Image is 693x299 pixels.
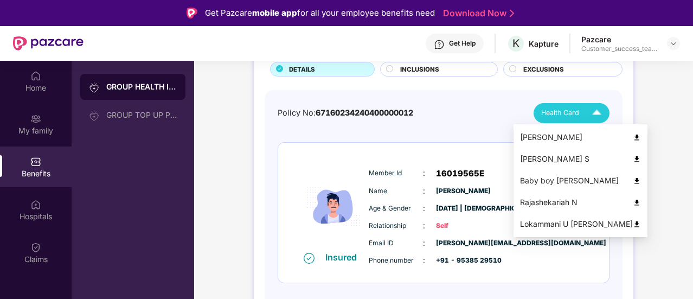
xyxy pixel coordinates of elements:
img: svg+xml;base64,PHN2ZyBpZD0iSG9zcGl0YWxzIiB4bWxucz0iaHR0cDovL3d3dy53My5vcmcvMjAwMC9zdmciIHdpZHRoPS... [30,199,41,210]
span: Name [369,186,423,196]
span: : [423,167,425,179]
span: 67160234240400000012 [316,108,413,117]
div: Lokammani U [PERSON_NAME] [520,218,641,230]
div: Insured [325,252,363,263]
span: : [423,220,425,232]
img: svg+xml;base64,PHN2ZyB4bWxucz0iaHR0cDovL3d3dy53My5vcmcvMjAwMC9zdmciIHdpZHRoPSI0OCIgaGVpZ2h0PSI0OC... [633,155,641,163]
div: [PERSON_NAME] S [520,153,641,165]
div: GROUP HEALTH INSURANCE [106,81,177,92]
span: [PERSON_NAME][EMAIL_ADDRESS][DOMAIN_NAME] [436,238,490,249]
div: Pazcare [581,34,657,44]
span: K [512,37,519,50]
img: icon [301,162,366,251]
img: Icuh8uwCUCF+XjCZyLQsAKiDCM9HiE6CMYmKQaPGkZKaA32CAAACiQcFBJY0IsAAAAASUVORK5CYII= [587,104,606,123]
span: : [423,237,425,249]
img: svg+xml;base64,PHN2ZyB3aWR0aD0iMjAiIGhlaWdodD0iMjAiIHZpZXdCb3g9IjAgMCAyMCAyMCIgZmlsbD0ibm9uZSIgeG... [89,110,100,121]
span: Self [436,221,490,231]
button: Health Card [534,103,609,123]
span: : [423,185,425,197]
img: svg+xml;base64,PHN2ZyB4bWxucz0iaHR0cDovL3d3dy53My5vcmcvMjAwMC9zdmciIHdpZHRoPSI0OCIgaGVpZ2h0PSI0OC... [633,177,641,185]
span: Health Card [541,107,579,118]
strong: mobile app [252,8,297,18]
span: Relationship [369,221,423,231]
div: [PERSON_NAME] [520,131,641,143]
span: EXCLUSIONS [523,65,564,74]
div: Rajashekariah N [520,196,641,208]
span: : [423,255,425,266]
img: svg+xml;base64,PHN2ZyB4bWxucz0iaHR0cDovL3d3dy53My5vcmcvMjAwMC9zdmciIHdpZHRoPSIxNiIgaGVpZ2h0PSIxNi... [304,253,315,264]
span: : [423,202,425,214]
span: Age & Gender [369,203,423,214]
div: GROUP TOP UP POLICY [106,111,177,119]
span: 16019565E [436,167,484,180]
img: svg+xml;base64,PHN2ZyBpZD0iRHJvcGRvd24tMzJ4MzIiIHhtbG5zPSJodHRwOi8vd3d3LnczLm9yZy8yMDAwL3N2ZyIgd2... [669,39,678,48]
img: svg+xml;base64,PHN2ZyBpZD0iQ2xhaW0iIHhtbG5zPSJodHRwOi8vd3d3LnczLm9yZy8yMDAwL3N2ZyIgd2lkdGg9IjIwIi... [30,242,41,253]
img: svg+xml;base64,PHN2ZyB4bWxucz0iaHR0cDovL3d3dy53My5vcmcvMjAwMC9zdmciIHdpZHRoPSI0OCIgaGVpZ2h0PSI0OC... [633,199,641,207]
div: Customer_success_team_lead [581,44,657,53]
img: New Pazcare Logo [13,36,84,50]
img: Stroke [510,8,514,19]
span: +91 - 95385 29510 [436,256,490,266]
span: DETAILS [289,65,315,74]
div: Get Pazcare for all your employee benefits need [205,7,435,20]
div: Baby boy [PERSON_NAME] [520,175,641,187]
div: Policy No: [278,107,413,119]
img: svg+xml;base64,PHN2ZyB4bWxucz0iaHR0cDovL3d3dy53My5vcmcvMjAwMC9zdmciIHdpZHRoPSI0OCIgaGVpZ2h0PSI0OC... [633,133,641,142]
img: svg+xml;base64,PHN2ZyBpZD0iSG9tZSIgeG1sbnM9Imh0dHA6Ly93d3cudzMub3JnLzIwMDAvc3ZnIiB3aWR0aD0iMjAiIG... [30,71,41,81]
span: Phone number [369,256,423,266]
div: Kapture [529,39,559,49]
img: svg+xml;base64,PHN2ZyB3aWR0aD0iMjAiIGhlaWdodD0iMjAiIHZpZXdCb3g9IjAgMCAyMCAyMCIgZmlsbD0ibm9uZSIgeG... [89,82,100,93]
img: svg+xml;base64,PHN2ZyBpZD0iQmVuZWZpdHMiIHhtbG5zPSJodHRwOi8vd3d3LnczLm9yZy8yMDAwL3N2ZyIgd2lkdGg9Ij... [30,156,41,167]
span: Email ID [369,238,423,249]
img: svg+xml;base64,PHN2ZyB4bWxucz0iaHR0cDovL3d3dy53My5vcmcvMjAwMC9zdmciIHdpZHRoPSI0OCIgaGVpZ2h0PSI0OC... [633,220,641,228]
span: [DATE] | [DEMOGRAPHIC_DATA] [436,203,490,214]
img: Logo [187,8,197,18]
a: Download Now [443,8,511,19]
span: INCLUSIONS [400,65,439,74]
img: svg+xml;base64,PHN2ZyB3aWR0aD0iMjAiIGhlaWdodD0iMjAiIHZpZXdCb3g9IjAgMCAyMCAyMCIgZmlsbD0ibm9uZSIgeG... [30,113,41,124]
span: [PERSON_NAME] [436,186,490,196]
img: svg+xml;base64,PHN2ZyBpZD0iSGVscC0zMngzMiIgeG1sbnM9Imh0dHA6Ly93d3cudzMub3JnLzIwMDAvc3ZnIiB3aWR0aD... [434,39,445,50]
div: Get Help [449,39,476,48]
span: Member Id [369,168,423,179]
